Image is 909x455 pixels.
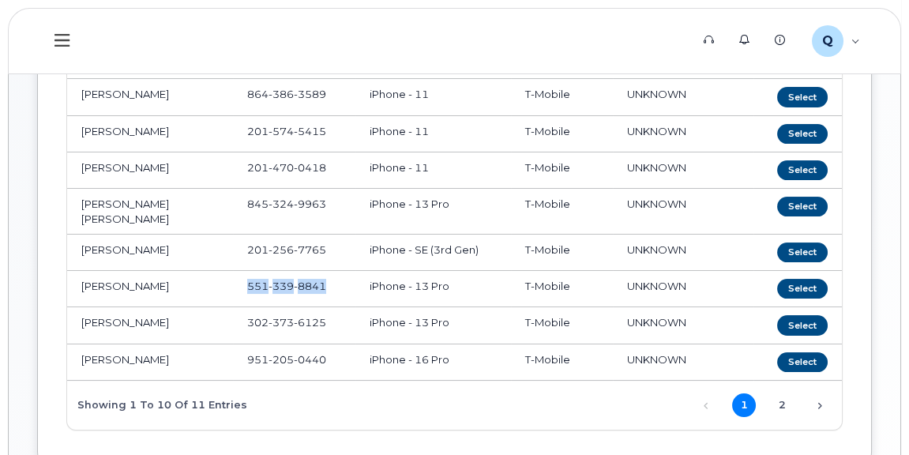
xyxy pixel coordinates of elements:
span: 0440 [294,353,326,366]
button: Select [777,87,828,107]
span: UNKNOWN [627,88,686,100]
button: Select [777,124,828,144]
a: Previous [694,394,718,418]
span: 324 [269,197,294,210]
span: 339 [269,280,294,292]
span: 256 [269,243,294,256]
span: 5415 [294,125,326,137]
span: UNKNOWN [627,316,686,329]
span: 551 [247,280,326,292]
td: T-Mobile [511,152,612,189]
span: UNKNOWN [627,197,686,210]
td: iPhone - 11 [355,116,512,152]
span: 373 [269,316,294,329]
span: 845 [247,197,326,210]
td: T-Mobile [511,271,612,307]
span: 9963 [294,197,326,210]
span: 201 [247,125,326,137]
td: iPhone - 11 [355,152,512,189]
span: UNKNOWN [627,161,686,174]
td: T-Mobile [511,307,612,344]
td: [PERSON_NAME] [67,235,233,271]
span: 205 [269,353,294,366]
td: T-Mobile [511,344,612,381]
td: iPhone - 16 Pro [355,344,512,381]
td: iPhone - SE (3rd Gen) [355,235,512,271]
span: 574 [269,125,294,137]
td: [PERSON_NAME] [67,152,233,189]
td: iPhone - 13 Pro [355,307,512,344]
button: Select [777,279,828,299]
span: 864 [247,88,326,100]
span: 201 [247,161,326,174]
td: [PERSON_NAME] [67,116,233,152]
button: Select [777,315,828,335]
span: UNKNOWN [627,353,686,366]
td: T-Mobile [511,116,612,152]
span: UNKNOWN [627,243,686,256]
span: 302 [247,316,326,329]
td: [PERSON_NAME] [67,307,233,344]
span: 201 [247,243,326,256]
button: Select [777,197,828,216]
div: Showing 1 to 10 of 11 entries [67,391,247,418]
td: [PERSON_NAME] [67,79,233,115]
span: 3589 [294,88,326,100]
span: 6125 [294,316,326,329]
span: UNKNOWN [627,125,686,137]
td: T-Mobile [511,189,612,235]
div: QT77502 [801,25,871,57]
td: iPhone - 13 Pro [355,189,512,235]
td: iPhone - 13 Pro [355,271,512,307]
td: [PERSON_NAME] [PERSON_NAME] [67,189,233,235]
span: UNKNOWN [627,280,686,292]
button: Select [777,160,828,180]
td: T-Mobile [511,79,612,115]
button: Select [777,352,828,372]
span: Q [822,32,833,51]
span: 7765 [294,243,326,256]
iframe: Messenger Launcher [840,386,897,443]
span: 951 [247,353,326,366]
td: T-Mobile [511,235,612,271]
span: 0418 [294,161,326,174]
a: 2 [770,393,794,417]
td: [PERSON_NAME] [67,344,233,381]
a: 1 [732,393,756,417]
button: Select [777,243,828,262]
td: iPhone - 11 [355,79,512,115]
a: Next [808,394,832,418]
span: 8841 [294,280,326,292]
span: 386 [269,88,294,100]
td: [PERSON_NAME] [67,271,233,307]
span: 470 [269,161,294,174]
